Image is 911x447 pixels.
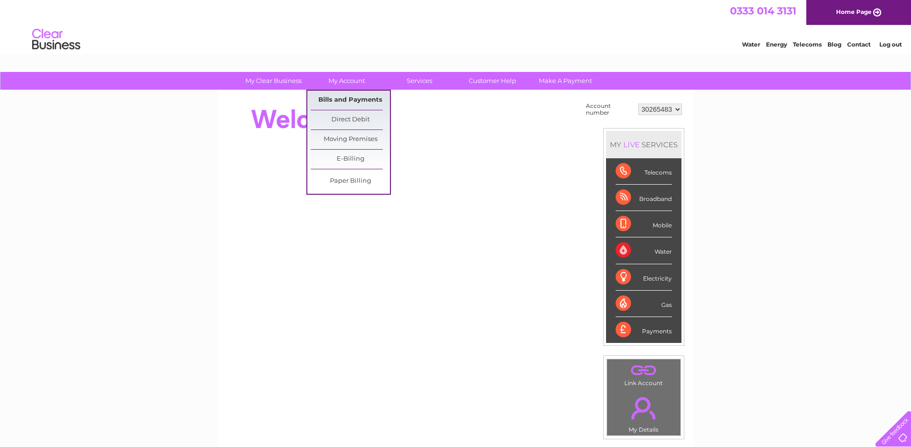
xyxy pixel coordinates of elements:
[766,41,787,48] a: Energy
[616,158,672,185] div: Telecoms
[453,72,532,90] a: Customer Help
[311,91,390,110] a: Bills and Payments
[607,389,681,436] td: My Details
[609,391,678,425] a: .
[311,130,390,149] a: Moving Premises
[583,100,636,118] td: Account number
[742,41,760,48] a: Water
[607,359,681,389] td: Link Account
[616,291,672,317] div: Gas
[311,172,390,191] a: Paper Billing
[311,110,390,129] a: Direct Debit
[847,41,871,48] a: Contact
[380,72,459,90] a: Services
[616,185,672,211] div: Broadband
[606,131,681,158] div: MY SERVICES
[730,5,796,17] a: 0333 014 3131
[793,41,822,48] a: Telecoms
[311,150,390,169] a: E-Billing
[621,140,642,149] div: LIVE
[827,41,841,48] a: Blog
[526,72,605,90] a: Make A Payment
[616,317,672,343] div: Payments
[616,237,672,264] div: Water
[879,41,902,48] a: Log out
[616,211,672,237] div: Mobile
[616,264,672,291] div: Electricity
[32,25,81,54] img: logo.png
[229,5,683,47] div: Clear Business is a trading name of Verastar Limited (registered in [GEOGRAPHIC_DATA] No. 3667643...
[609,362,678,378] a: .
[234,72,313,90] a: My Clear Business
[307,72,386,90] a: My Account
